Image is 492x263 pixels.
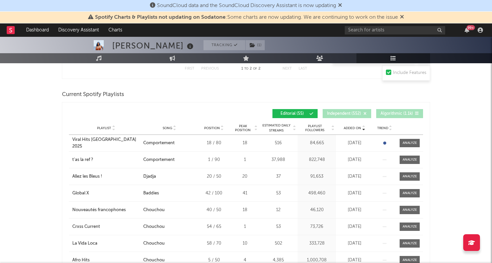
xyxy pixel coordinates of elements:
[261,173,296,180] div: 37
[232,224,257,230] div: 1
[199,224,229,230] div: 54 / 65
[199,240,229,247] div: 58 / 70
[185,67,194,71] button: First
[338,240,371,247] div: [DATE]
[201,67,219,71] button: Previous
[54,23,104,37] a: Discovery Assistant
[112,40,195,51] div: [PERSON_NAME]
[72,207,126,213] div: Nouveautés francophones
[299,224,334,230] div: 73,726
[232,157,257,163] div: 1
[327,112,361,116] span: Independent ( 552 )
[163,126,172,130] span: Song
[282,67,292,71] button: Next
[345,26,445,34] input: Search for artists
[467,25,475,30] div: 99 +
[376,109,423,118] button: Algorithmic(1.1k)
[199,173,229,180] div: 20 / 50
[338,207,371,213] div: [DATE]
[143,140,175,147] div: Comportement
[253,67,257,70] span: of
[246,40,265,50] button: (1)
[244,67,248,70] span: to
[97,126,111,130] span: Playlist
[299,124,330,132] span: Playlist Followers
[465,27,469,33] button: 99+
[203,40,245,50] button: Tracking
[143,224,165,230] div: Chouchou
[232,124,253,132] span: Peak Position
[261,157,296,163] div: 37,988
[199,207,229,213] div: 40 / 50
[299,207,334,213] div: 46,120
[261,207,296,213] div: 12
[72,224,140,230] a: Crxss Current
[232,173,257,180] div: 20
[95,15,398,20] span: : Some charts are now updating. We are continuing to work on the issue
[232,207,257,213] div: 18
[72,240,140,247] a: La Vida Loca
[393,69,426,77] div: Include Features
[299,157,334,163] div: 822,748
[245,40,265,50] span: ( 1 )
[204,126,220,130] span: Position
[261,140,296,147] div: 516
[143,157,175,163] div: Comportement
[72,137,140,150] a: Viral Hits [GEOGRAPHIC_DATA] 2025
[72,190,140,197] a: Global X
[338,173,371,180] div: [DATE]
[72,224,100,230] div: Crxss Current
[277,112,308,116] span: Editorial ( 55 )
[104,23,127,37] a: Charts
[72,157,140,163] a: t'as la ref ?
[72,190,89,197] div: Global X
[143,207,165,213] div: Chouchou
[299,190,334,197] div: 498,460
[232,140,257,147] div: 18
[381,112,413,116] span: Algorithmic ( 1.1k )
[199,190,229,197] div: 42 / 100
[157,3,336,8] span: SoundCloud data and the SoundCloud Discovery Assistant is now updating
[261,123,292,133] span: Estimated Daily Streams
[72,173,140,180] a: Allez les Bleus !
[299,240,334,247] div: 333,728
[299,173,334,180] div: 91,653
[143,173,156,180] div: Djadja
[261,190,296,197] div: 53
[199,157,229,163] div: 1 / 90
[143,190,159,197] div: Baddies
[323,109,371,118] button: Independent(552)
[299,67,307,71] button: Last
[143,240,165,247] div: Chouchou
[95,15,226,20] span: Spotify Charts & Playlists not updating on Sodatone
[400,15,404,20] span: Dismiss
[72,240,97,247] div: La Vida Loca
[338,224,371,230] div: [DATE]
[338,190,371,197] div: [DATE]
[72,207,140,213] a: Nouveautés francophones
[261,240,296,247] div: 502
[338,140,371,147] div: [DATE]
[344,126,361,130] span: Added On
[21,23,54,37] a: Dashboard
[272,109,318,118] button: Editorial(55)
[299,140,334,147] div: 84,665
[232,65,269,73] div: 1 2 2
[72,157,93,163] div: t'as la ref ?
[338,157,371,163] div: [DATE]
[72,173,102,180] div: Allez les Bleus !
[232,240,257,247] div: 10
[199,140,229,147] div: 18 / 80
[261,224,296,230] div: 53
[338,3,342,8] span: Dismiss
[232,190,257,197] div: 41
[62,91,124,99] span: Current Spotify Playlists
[377,126,388,130] span: Trend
